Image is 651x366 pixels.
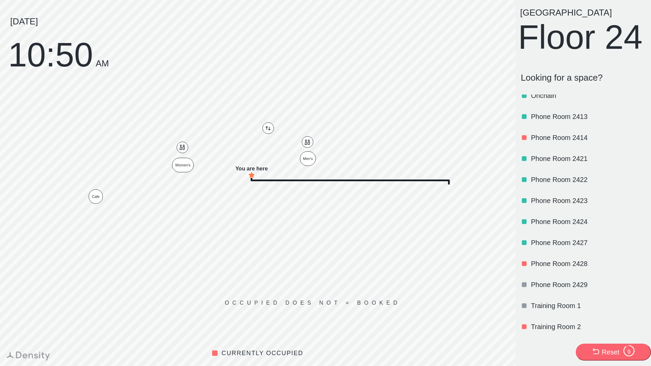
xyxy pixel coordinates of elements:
p: Training Room 1 [531,301,644,310]
p: Training Room 2 [531,322,644,331]
button: Reset9 [576,344,651,361]
p: Phone Room 2421 [531,154,644,163]
div: 9 [623,349,635,355]
p: Phone Room 2423 [531,196,644,205]
p: Phone Room 2427 [531,238,644,247]
div: Reset [602,347,619,357]
p: Phone Room 2413 [531,112,644,121]
p: Phone Room 2429 [531,280,644,289]
p: Onchain [531,91,644,100]
p: Phone Room 2422 [531,175,644,184]
p: Phone Room 2424 [531,217,644,226]
p: Phone Room 2414 [531,133,644,142]
p: Phone Room 2428 [531,259,644,268]
p: Looking for a space? [521,73,646,83]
